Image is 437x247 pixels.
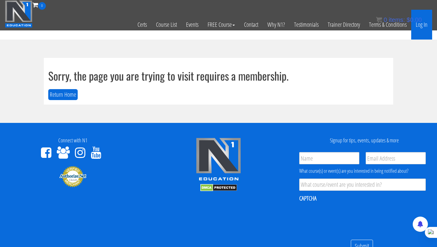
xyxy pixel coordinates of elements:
a: Terms & Conditions [364,10,411,40]
a: Contact [239,10,263,40]
h1: Sorry, the page you are trying to visit requires a membership. [48,70,389,82]
img: Authorize.Net Merchant - Click to Verify [59,165,86,187]
a: Certs [133,10,151,40]
img: icon11.png [376,17,382,23]
span: 0 [384,16,387,23]
h4: Connect with N1 [5,137,141,144]
a: FREE Course [203,10,239,40]
a: Log In [411,10,432,40]
h4: Signup for tips, events, updates & more [296,137,432,144]
a: Testimonials [290,10,323,40]
input: Email Address [366,152,426,164]
a: Trainer Directory [323,10,364,40]
a: Events [181,10,203,40]
a: 0 items: $0.00 [376,16,422,23]
div: What course(s) or event(s) are you interested in being notified about? [299,167,426,175]
span: items: [389,16,405,23]
a: Why N1? [263,10,290,40]
iframe: reCAPTCHA [299,206,391,230]
span: $ [407,16,410,23]
img: DMCA.com Protection Status [200,184,237,191]
a: Course List [151,10,181,40]
img: n1-education [5,0,32,28]
span: 0 [38,2,46,10]
img: n1-edu-logo [196,137,241,183]
button: Return Home [48,89,78,100]
a: 0 [32,1,46,9]
bdi: 0.00 [407,16,422,23]
input: Name [299,152,359,164]
input: What course/event are you interested in? [299,179,426,191]
label: CAPTCHA [299,194,317,202]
